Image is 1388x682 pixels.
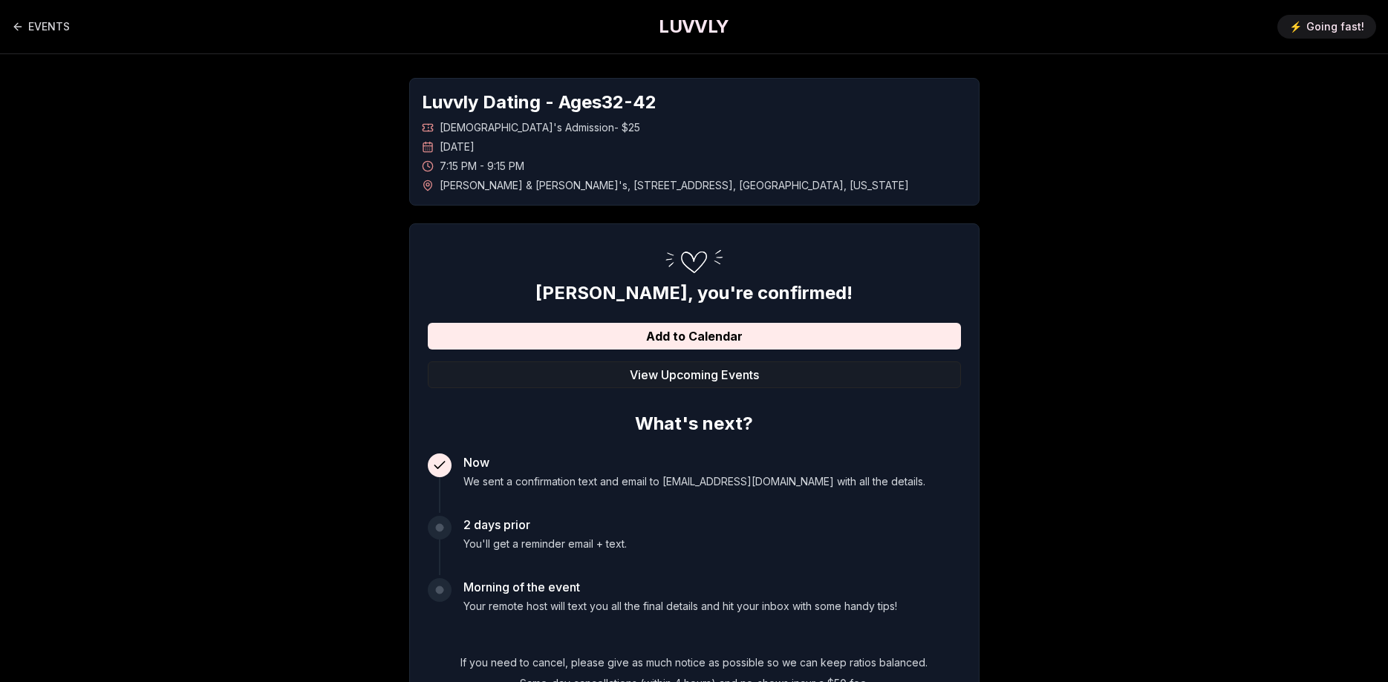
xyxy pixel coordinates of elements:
[428,406,961,436] h2: What's next?
[463,537,627,551] p: You'll get a reminder email + text.
[463,453,925,471] h3: Now
[440,178,909,193] span: [PERSON_NAME] & [PERSON_NAME]'s , [STREET_ADDRESS] , [GEOGRAPHIC_DATA] , [US_STATE]
[440,120,640,135] span: [DEMOGRAPHIC_DATA]'s Admission - $25
[1289,19,1302,34] span: ⚡️
[440,140,475,154] span: [DATE]
[428,655,961,670] p: If you need to cancel, please give as much notice as possible so we can keep ratios balanced.
[12,12,70,42] a: Back to events
[659,15,729,39] a: LUVVLY
[440,159,524,174] span: 7:15 PM - 9:15 PM
[463,578,897,596] h3: Morning of the event
[422,91,967,114] h1: Luvvly Dating - Ages 32 - 42
[428,323,961,350] button: Add to Calendar
[463,474,925,489] p: We sent a confirmation text and email to [EMAIL_ADDRESS][DOMAIN_NAME] with all the details.
[657,242,732,281] img: Confirmation Step
[1306,19,1364,34] span: Going fast!
[463,599,897,614] p: Your remote host will text you all the final details and hit your inbox with some handy tips!
[428,361,961,388] button: View Upcoming Events
[463,516,627,534] h3: 2 days prior
[428,281,961,305] h2: [PERSON_NAME] , you're confirmed!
